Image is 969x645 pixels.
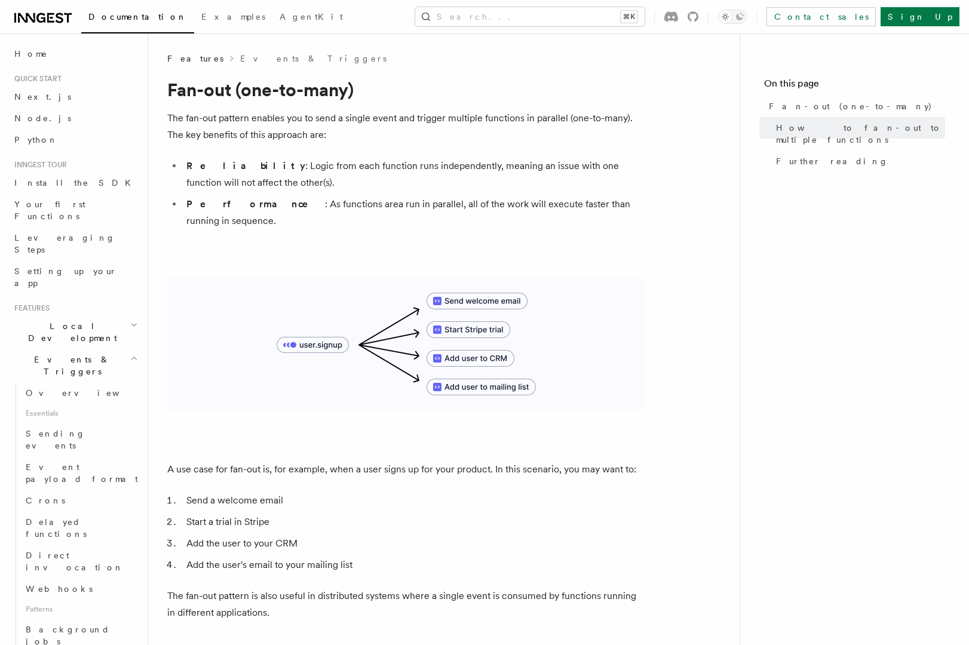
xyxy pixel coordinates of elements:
strong: Reliability [186,160,305,171]
a: Node.js [10,107,140,129]
a: Documentation [81,4,194,33]
span: Sending events [26,429,85,450]
span: Next.js [14,92,71,102]
a: Further reading [771,150,945,172]
button: Local Development [10,315,140,349]
a: How to fan-out to multiple functions [771,117,945,150]
span: Inngest tour [10,160,67,170]
img: A diagram showing how to fan-out to multiple functions [167,277,645,411]
li: Add the user's email to your mailing list [183,557,645,573]
a: Events & Triggers [240,53,387,64]
li: : Logic from each function runs independently, meaning an issue with one function will not affect... [183,158,645,191]
span: Examples [201,12,265,21]
a: Crons [21,490,140,511]
a: Direct invocation [21,545,140,578]
span: Patterns [21,600,140,619]
span: Further reading [776,155,888,167]
a: Install the SDK [10,172,140,193]
span: Crons [26,496,65,505]
span: Delayed functions [26,517,87,539]
span: Setting up your app [14,266,117,288]
li: : As functions area run in parallel, all of the work will execute faster than running in sequence. [183,196,645,229]
a: Fan-out (one-to-many) [764,96,945,117]
span: Features [167,53,223,64]
li: Send a welcome email [183,492,645,509]
a: Examples [194,4,272,32]
span: Node.js [14,113,71,123]
a: Leveraging Steps [10,227,140,260]
kbd: ⌘K [621,11,637,23]
a: Event payload format [21,456,140,490]
span: Event payload format [26,462,138,484]
span: Install the SDK [14,178,138,188]
span: Overview [26,388,149,398]
a: Contact sales [766,7,876,26]
span: Essentials [21,404,140,423]
a: Overview [21,382,140,404]
a: Setting up your app [10,260,140,294]
span: Direct invocation [26,551,124,572]
li: Add the user to your CRM [183,535,645,552]
span: Fan-out (one-to-many) [769,100,933,112]
button: Search...⌘K [415,7,645,26]
a: Webhooks [21,578,140,600]
span: AgentKit [280,12,343,21]
span: Your first Functions [14,199,85,221]
span: How to fan-out to multiple functions [776,122,945,146]
span: Documentation [88,12,187,21]
span: Python [14,135,58,145]
span: Events & Triggers [10,354,130,377]
span: Features [10,303,50,313]
h4: On this page [764,76,945,96]
p: A use case for fan-out is, for example, when a user signs up for your product. In this scenario, ... [167,461,645,478]
a: Home [10,43,140,64]
p: The fan-out pattern is also useful in distributed systems where a single event is consumed by fun... [167,588,645,621]
button: Events & Triggers [10,349,140,382]
a: Sign Up [881,7,959,26]
a: Python [10,129,140,150]
a: AgentKit [272,4,350,32]
a: Delayed functions [21,511,140,545]
span: Local Development [10,320,130,344]
strong: Performance [186,198,325,210]
span: Quick start [10,74,62,84]
span: Leveraging Steps [14,233,115,254]
p: The fan-out pattern enables you to send a single event and trigger multiple functions in parallel... [167,110,645,143]
a: Next.js [10,86,140,107]
span: Webhooks [26,584,93,594]
a: Sending events [21,423,140,456]
button: Toggle dark mode [718,10,747,24]
h1: Fan-out (one-to-many) [167,79,645,100]
li: Start a trial in Stripe [183,514,645,530]
a: Your first Functions [10,193,140,227]
span: Home [14,48,48,60]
